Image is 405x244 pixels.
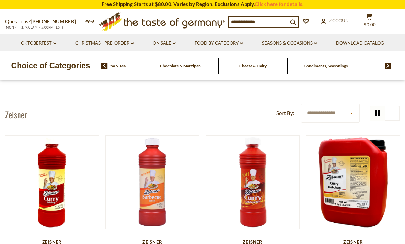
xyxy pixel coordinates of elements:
img: previous arrow [101,63,108,69]
span: $0.00 [364,22,376,27]
button: $0.00 [359,13,379,31]
a: Account [321,17,351,24]
a: Condiments, Seasonings [304,63,348,68]
img: Zeisner [306,136,400,229]
label: Sort By: [276,109,294,118]
a: Seasons & Occasions [262,40,317,47]
img: Zeisner [106,136,199,229]
a: Oktoberfest [21,40,56,47]
p: Questions? [5,17,81,26]
a: Chocolate & Marzipan [160,63,201,68]
a: [PHONE_NUMBER] [31,18,76,24]
a: Food By Category [195,40,243,47]
img: Zeisner [206,136,299,229]
span: Account [329,18,351,23]
img: next arrow [385,63,391,69]
a: Cheese & Dairy [239,63,267,68]
a: Christmas - PRE-ORDER [75,40,134,47]
a: Click here for details. [255,1,303,7]
a: On Sale [153,40,176,47]
img: Zeisner [5,136,99,229]
a: Download Catalog [336,40,384,47]
h1: Zeisner [5,109,27,120]
span: MON - FRI, 9:00AM - 5:00PM (EST) [5,25,63,29]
